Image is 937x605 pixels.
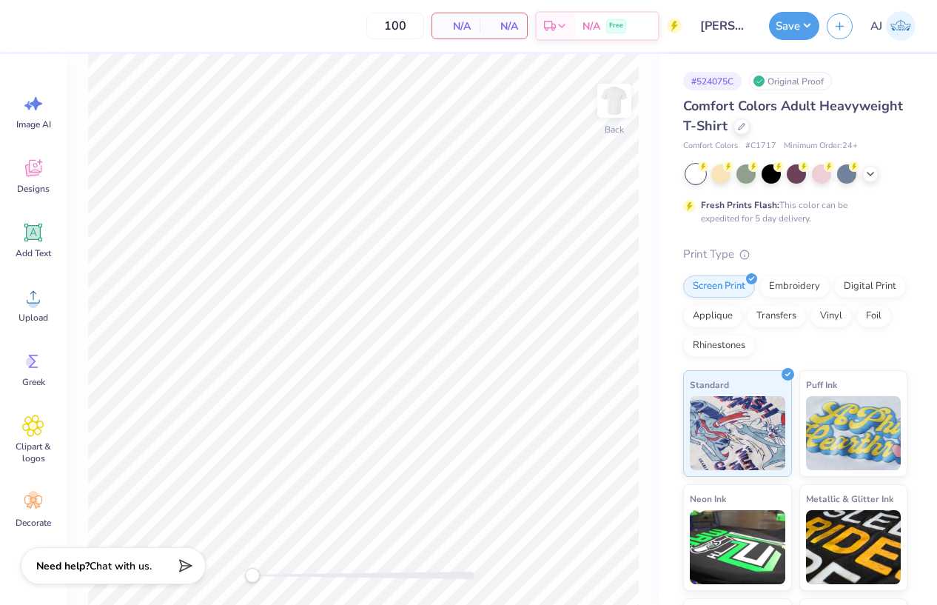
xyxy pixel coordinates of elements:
[19,312,48,324] span: Upload
[683,275,755,298] div: Screen Print
[683,305,742,327] div: Applique
[683,335,755,357] div: Rhinestones
[683,97,903,135] span: Comfort Colors Adult Heavyweight T-Shirt
[245,568,260,583] div: Accessibility label
[690,510,785,584] img: Neon Ink
[759,275,830,298] div: Embroidery
[690,491,726,507] span: Neon Ink
[90,559,152,573] span: Chat with us.
[834,275,906,298] div: Digital Print
[17,183,50,195] span: Designs
[366,13,424,39] input: – –
[769,12,819,40] button: Save
[22,376,45,388] span: Greek
[16,247,51,259] span: Add Text
[784,140,858,153] span: Minimum Order: 24 +
[16,517,51,529] span: Decorate
[441,19,471,34] span: N/A
[605,123,624,136] div: Back
[488,19,518,34] span: N/A
[806,396,901,470] img: Puff Ink
[16,118,51,130] span: Image AI
[609,21,623,31] span: Free
[864,11,922,41] a: AJ
[683,140,738,153] span: Comfort Colors
[870,18,882,35] span: AJ
[683,72,742,90] div: # 524075C
[582,19,600,34] span: N/A
[683,246,907,263] div: Print Type
[690,396,785,470] img: Standard
[806,510,901,584] img: Metallic & Glitter Ink
[600,86,629,116] img: Back
[749,72,832,90] div: Original Proof
[689,11,762,41] input: Untitled Design
[747,305,806,327] div: Transfers
[856,305,891,327] div: Foil
[806,377,837,392] span: Puff Ink
[810,305,852,327] div: Vinyl
[9,441,58,464] span: Clipart & logos
[745,140,776,153] span: # C1717
[701,199,779,211] strong: Fresh Prints Flash:
[806,491,893,507] span: Metallic & Glitter Ink
[886,11,916,41] img: Armiel John Calzada
[690,377,729,392] span: Standard
[701,198,883,225] div: This color can be expedited for 5 day delivery.
[36,559,90,573] strong: Need help?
